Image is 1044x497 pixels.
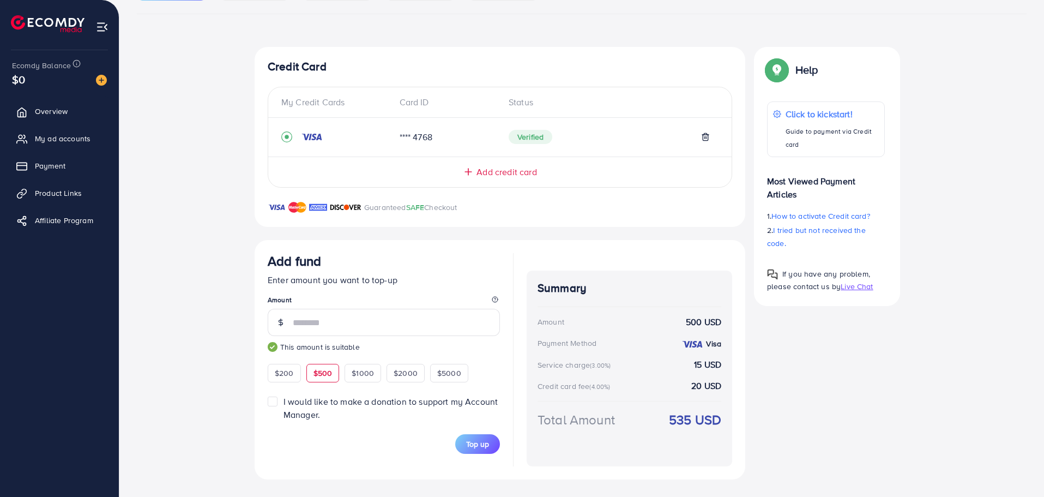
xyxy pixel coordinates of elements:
[8,100,111,122] a: Overview
[589,382,610,391] small: (4.00%)
[767,225,866,249] span: I tried but not received the code.
[268,253,321,269] h3: Add fund
[35,133,90,144] span: My ad accounts
[681,340,703,349] img: credit
[767,166,885,201] p: Most Viewed Payment Articles
[767,60,787,80] img: Popup guide
[12,71,25,87] span: $0
[8,128,111,149] a: My ad accounts
[268,342,277,352] img: guide
[313,368,333,379] span: $500
[12,60,71,71] span: Ecomdy Balance
[8,155,111,177] a: Payment
[364,201,457,214] p: Guaranteed Checkout
[96,21,108,33] img: menu
[466,439,489,450] span: Top up
[767,268,870,292] span: If you have any problem, please contact us by
[538,410,615,429] div: Total Amount
[538,381,614,392] div: Credit card fee
[268,295,500,309] legend: Amount
[538,316,564,327] div: Amount
[35,188,82,199] span: Product Links
[767,224,885,250] p: 2.
[841,281,873,292] span: Live Chat
[35,215,93,226] span: Affiliate Program
[686,316,721,328] strong: 500 USD
[437,368,461,379] span: $5000
[509,130,552,144] span: Verified
[394,368,418,379] span: $2000
[538,338,596,349] div: Payment Method
[455,434,500,454] button: Top up
[669,410,721,429] strong: 535 USD
[694,358,721,371] strong: 15 USD
[767,269,778,280] img: Popup guide
[268,201,286,214] img: brand
[786,107,879,121] p: Click to kickstart!
[35,106,68,117] span: Overview
[11,15,85,32] img: logo
[8,209,111,231] a: Affiliate Program
[391,96,500,109] div: Card ID
[998,448,1036,489] iframe: Chat
[786,125,879,151] p: Guide to payment via Credit card
[706,338,721,349] strong: Visa
[283,396,498,420] span: I would like to make a donation to support my Account Manager.
[767,209,885,223] p: 1.
[476,166,536,178] span: Add credit card
[538,282,721,295] h4: Summary
[538,360,614,370] div: Service charge
[268,342,500,352] small: This amount is suitable
[590,361,611,370] small: (3.00%)
[330,201,361,214] img: brand
[281,96,391,109] div: My Credit Cards
[406,202,425,213] span: SAFE
[352,368,374,379] span: $1000
[8,182,111,204] a: Product Links
[96,75,107,86] img: image
[275,368,294,379] span: $200
[500,96,719,109] div: Status
[268,60,732,74] h4: Credit Card
[288,201,306,214] img: brand
[795,63,818,76] p: Help
[309,201,327,214] img: brand
[35,160,65,171] span: Payment
[281,131,292,142] svg: record circle
[268,273,500,286] p: Enter amount you want to top-up
[691,380,721,392] strong: 20 USD
[301,133,323,141] img: credit
[771,211,870,221] span: How to activate Credit card?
